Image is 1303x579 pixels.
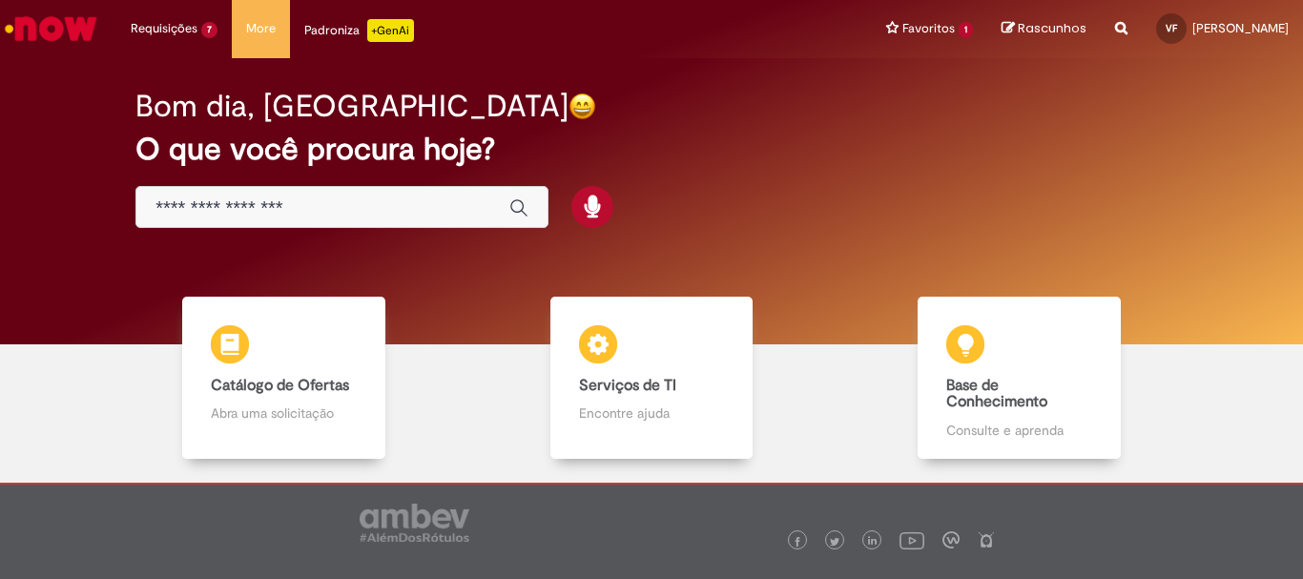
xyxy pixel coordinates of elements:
span: 7 [201,22,217,38]
p: Abra uma solicitação [211,403,356,423]
p: Encontre ajuda [579,403,724,423]
img: logo_footer_naosei.png [978,531,995,548]
span: [PERSON_NAME] [1192,20,1289,36]
a: Base de Conhecimento Consulte e aprenda [836,297,1203,459]
b: Serviços de TI [579,376,676,395]
span: Requisições [131,19,197,38]
b: Catálogo de Ofertas [211,376,349,395]
h2: Bom dia, [GEOGRAPHIC_DATA] [135,90,569,123]
img: logo_footer_facebook.png [793,537,802,547]
span: Favoritos [902,19,955,38]
p: Consulte e aprenda [946,421,1091,440]
p: +GenAi [367,19,414,42]
img: logo_footer_ambev_rotulo_gray.png [360,504,469,542]
img: logo_footer_linkedin.png [868,536,878,548]
img: ServiceNow [2,10,100,48]
span: VF [1166,22,1177,34]
img: logo_footer_twitter.png [830,537,839,547]
span: 1 [959,22,973,38]
h2: O que você procura hoje? [135,133,1168,166]
span: More [246,19,276,38]
span: Rascunhos [1018,19,1086,37]
a: Catálogo de Ofertas Abra uma solicitação [100,297,467,459]
b: Base de Conhecimento [946,376,1047,412]
div: Padroniza [304,19,414,42]
img: logo_footer_workplace.png [942,531,960,548]
img: happy-face.png [569,93,596,120]
a: Rascunhos [1002,20,1086,38]
img: logo_footer_youtube.png [900,527,924,552]
a: Serviços de TI Encontre ajuda [467,297,835,459]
